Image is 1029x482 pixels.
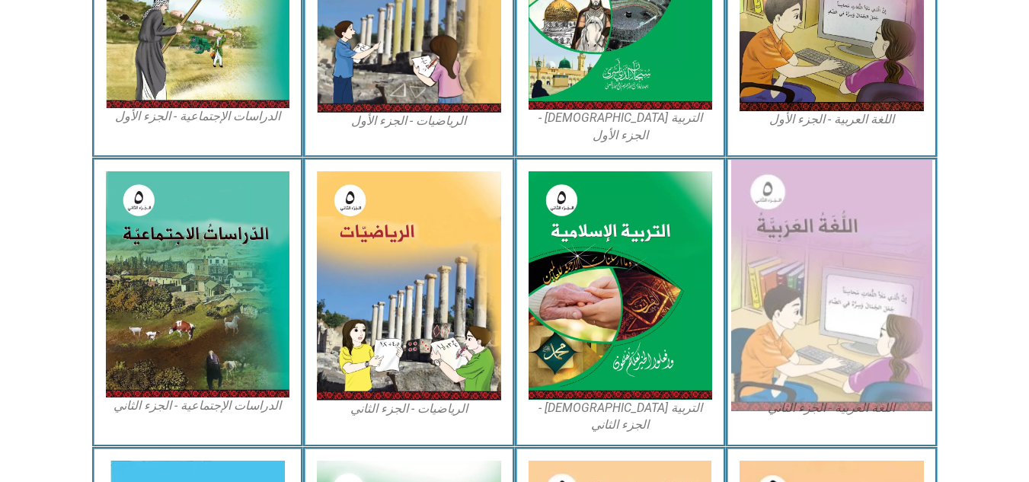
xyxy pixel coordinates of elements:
[529,110,713,144] figcaption: التربية [DEMOGRAPHIC_DATA] - الجزء الأول
[317,401,501,417] figcaption: الرياضيات - الجزء الثاني
[529,400,713,434] figcaption: التربية [DEMOGRAPHIC_DATA] - الجزء الثاني
[106,397,290,414] figcaption: الدراسات الإجتماعية - الجزء الثاني
[317,113,501,129] figcaption: الرياضيات - الجزء الأول​
[106,108,290,125] figcaption: الدراسات الإجتماعية - الجزء الأول​
[740,111,924,128] figcaption: اللغة العربية - الجزء الأول​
